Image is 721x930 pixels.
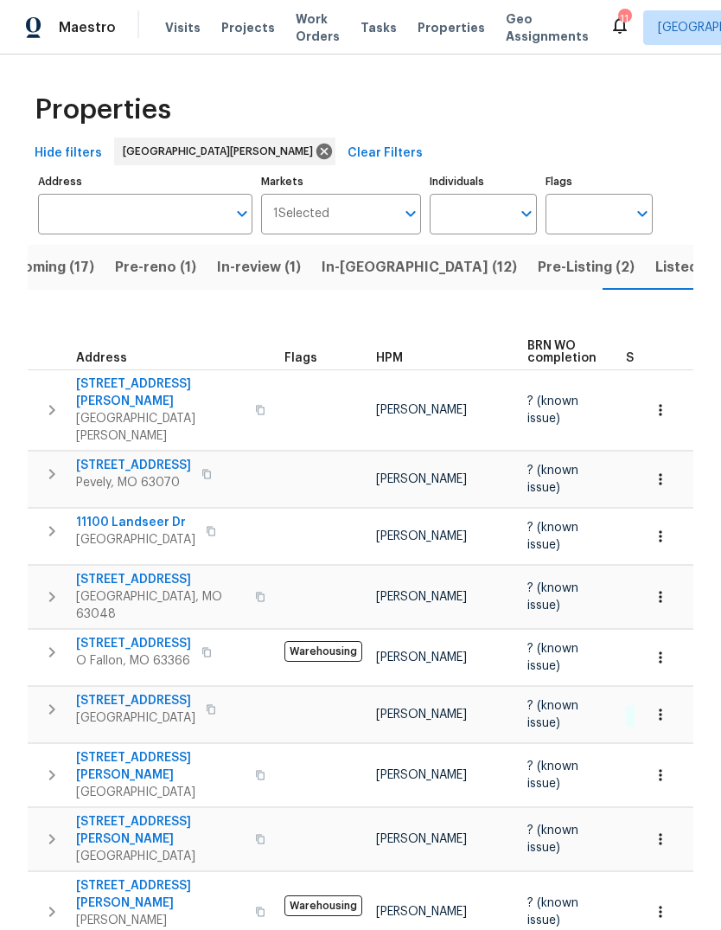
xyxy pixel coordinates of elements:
span: ? (known issue) [527,582,578,612]
span: [GEOGRAPHIC_DATA], MO 63048 [76,588,245,623]
span: [STREET_ADDRESS][PERSON_NAME] [76,813,245,848]
div: 11 [618,10,630,28]
span: 1 Done [628,709,675,724]
span: ? (known issue) [527,522,578,551]
span: ? (known issue) [527,700,578,729]
span: Pre-reno (1) [115,255,196,279]
span: [GEOGRAPHIC_DATA] [76,531,195,548]
span: [STREET_ADDRESS] [76,692,195,709]
span: Visits [165,19,201,36]
span: Summary [626,352,682,364]
span: Geo Assignments [506,10,589,45]
span: Pevely, MO 63070 [76,474,191,491]
span: Flags [284,352,317,364]
label: Address [38,176,252,187]
span: [GEOGRAPHIC_DATA] [76,848,245,865]
label: Flags [546,176,653,187]
span: In-[GEOGRAPHIC_DATA] (12) [322,255,517,279]
span: [STREET_ADDRESS] [76,635,191,652]
span: In-review (1) [217,255,301,279]
span: ? (known issue) [527,897,578,927]
span: Properties [418,19,485,36]
span: [STREET_ADDRESS][PERSON_NAME] [76,375,245,410]
span: O Fallon, MO 63366 [76,652,191,670]
label: Markets [261,176,422,187]
span: [PERSON_NAME] [376,906,467,918]
span: BRN WO completion [527,340,597,364]
span: [PERSON_NAME] [376,769,467,781]
span: HPM [376,352,403,364]
span: Pre-Listing (2) [538,255,635,279]
button: Open [399,202,423,226]
span: Warehousing [284,641,362,662]
span: Properties [35,101,171,119]
button: Open [514,202,539,226]
label: Individuals [430,176,537,187]
span: [GEOGRAPHIC_DATA][PERSON_NAME] [76,410,245,445]
button: Hide filters [28,138,109,170]
button: Open [630,202,654,226]
span: [PERSON_NAME] [376,709,467,721]
span: ? (known issue) [527,395,578,425]
span: [PERSON_NAME] [376,833,467,845]
span: ? (known issue) [527,824,578,854]
span: ? (known issue) [527,643,578,672]
span: [STREET_ADDRESS] [76,457,191,474]
span: Tasks [360,22,397,34]
span: [STREET_ADDRESS][PERSON_NAME] [76,877,245,912]
span: [GEOGRAPHIC_DATA][PERSON_NAME] [123,143,320,160]
span: Hide filters [35,143,102,164]
span: Clear Filters [348,143,423,164]
button: Open [230,202,254,226]
span: [PERSON_NAME] [376,530,467,542]
span: [GEOGRAPHIC_DATA] [76,784,245,801]
span: [PERSON_NAME] [376,404,467,416]
span: ? (known issue) [527,760,578,790]
span: [PERSON_NAME] [376,473,467,485]
span: [PERSON_NAME] [376,651,467,664]
span: [PERSON_NAME] [376,591,467,603]
span: 11100 Landseer Dr [76,514,195,531]
span: Maestro [59,19,116,36]
span: Projects [221,19,275,36]
span: Warehousing [284,895,362,916]
div: [GEOGRAPHIC_DATA][PERSON_NAME] [114,138,335,165]
span: 1 Selected [273,207,329,221]
span: ? (known issue) [527,465,578,494]
button: Clear Filters [341,138,430,170]
span: [STREET_ADDRESS][PERSON_NAME] [76,749,245,784]
span: Address [76,352,127,364]
span: [GEOGRAPHIC_DATA] [76,709,195,727]
span: Work Orders [296,10,340,45]
span: [STREET_ADDRESS] [76,571,245,588]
